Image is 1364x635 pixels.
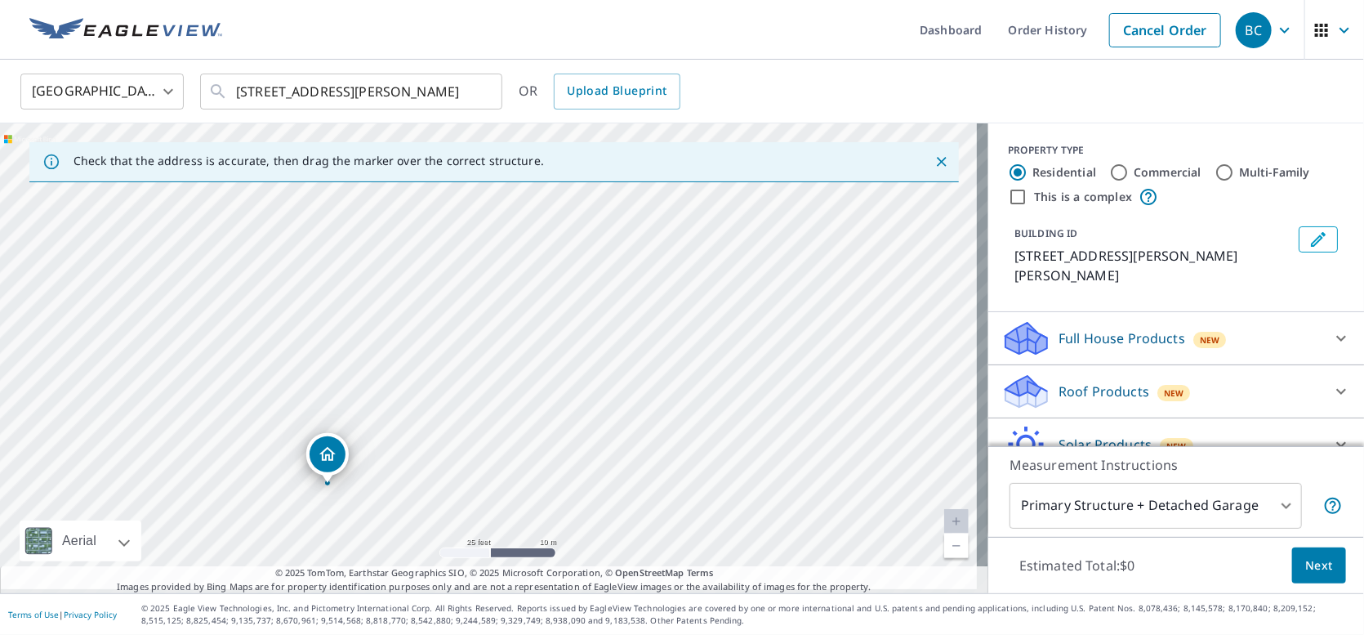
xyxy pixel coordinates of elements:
span: Your report will include the primary structure and a detached garage if one exists. [1323,496,1343,516]
a: Cancel Order [1109,13,1221,47]
button: Close [931,151,952,172]
label: Residential [1032,164,1096,181]
div: PROPERTY TYPE [1008,143,1344,158]
label: Commercial [1134,164,1201,181]
span: New [1166,440,1187,453]
div: Solar ProductsNew [1001,425,1351,464]
div: Aerial [57,521,101,561]
button: Edit building 1 [1299,226,1338,253]
span: New [1164,387,1184,400]
span: © 2025 TomTom, Earthstar Geographics SIO, © 2025 Microsoft Corporation, © [275,566,714,580]
span: Upload Blueprint [567,81,666,101]
div: Aerial [20,521,141,561]
p: Measurement Instructions [1010,455,1343,475]
div: Roof ProductsNew [1001,372,1351,411]
div: [GEOGRAPHIC_DATA] [20,69,184,114]
span: New [1200,333,1220,347]
a: Terms [687,566,714,579]
a: Terms of Use [8,609,59,620]
a: Privacy Policy [64,609,117,620]
a: Current Level 20, Zoom In Disabled [944,509,969,534]
div: Primary Structure + Detached Garage [1010,483,1302,529]
p: | [8,610,117,619]
p: [STREET_ADDRESS][PERSON_NAME][PERSON_NAME] [1014,246,1292,285]
label: Multi-Family [1239,164,1310,181]
a: OpenStreetMap [615,566,684,579]
a: Current Level 20, Zoom Out [944,534,969,558]
input: Search by address or latitude-longitude [236,69,469,114]
div: OR [519,74,680,110]
p: Full House Products [1059,329,1185,348]
label: This is a complex [1034,189,1132,205]
img: EV Logo [29,18,222,42]
div: BC [1236,12,1272,48]
div: Full House ProductsNew [1001,319,1351,358]
p: Check that the address is accurate, then drag the marker over the correct structure. [74,154,544,168]
p: BUILDING ID [1014,226,1077,240]
p: Roof Products [1059,382,1149,401]
p: Estimated Total: $0 [1006,548,1148,584]
div: Dropped pin, building 1, Residential property, 409 Todd Cir Warner Robins, GA 31088 [306,433,349,484]
button: Next [1292,548,1346,584]
span: Next [1305,556,1333,576]
p: Solar Products [1059,435,1152,454]
p: © 2025 Eagle View Technologies, Inc. and Pictometry International Corp. All Rights Reserved. Repo... [141,602,1356,627]
a: Upload Blueprint [554,74,680,110]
